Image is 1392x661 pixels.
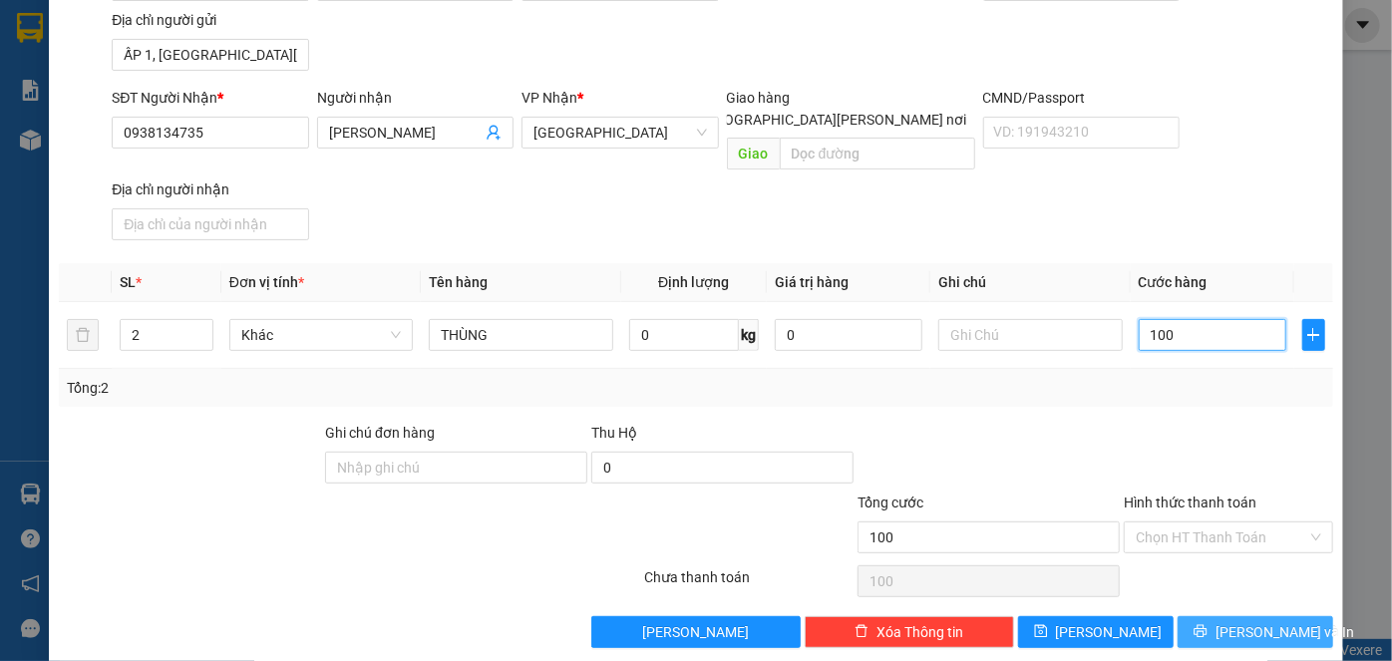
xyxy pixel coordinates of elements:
[591,425,637,441] span: Thu Hộ
[533,118,706,148] span: Sài Gòn
[805,616,1014,648] button: deleteXóa Thông tin
[67,319,99,351] button: delete
[1018,616,1174,648] button: save[PERSON_NAME]
[429,319,613,351] input: VD: Bàn, Ghế
[112,178,308,200] div: Địa chỉ người nhận
[67,377,538,399] div: Tổng: 2
[643,566,857,601] div: Chưa thanh toán
[112,87,308,109] div: SĐT Người Nhận
[591,616,801,648] button: [PERSON_NAME]
[1178,616,1333,648] button: printer[PERSON_NAME] và In
[775,274,849,290] span: Giá trị hàng
[325,425,435,441] label: Ghi chú đơn hàng
[317,87,514,109] div: Người nhận
[643,621,750,643] span: [PERSON_NAME]
[775,319,922,351] input: 0
[983,87,1180,109] div: CMND/Passport
[1303,327,1325,343] span: plus
[325,452,587,484] input: Ghi chú đơn hàng
[429,274,488,290] span: Tên hàng
[780,138,975,169] input: Dọc đường
[876,621,963,643] span: Xóa Thông tin
[727,90,791,106] span: Giao hàng
[112,9,308,31] div: Địa chỉ người gửi
[112,208,308,240] input: Địa chỉ của người nhận
[486,125,502,141] span: user-add
[695,109,975,131] span: [GEOGRAPHIC_DATA][PERSON_NAME] nơi
[855,624,869,640] span: delete
[1034,624,1048,640] span: save
[241,320,402,350] span: Khác
[739,319,759,351] span: kg
[229,274,304,290] span: Đơn vị tính
[1194,624,1208,640] span: printer
[1056,621,1163,643] span: [PERSON_NAME]
[1124,495,1256,510] label: Hình thức thanh toán
[858,495,923,510] span: Tổng cước
[938,319,1123,351] input: Ghi Chú
[1302,319,1326,351] button: plus
[727,138,780,169] span: Giao
[112,39,308,71] input: Địa chỉ của người gửi
[930,263,1131,302] th: Ghi chú
[522,90,577,106] span: VP Nhận
[1139,274,1208,290] span: Cước hàng
[1216,621,1355,643] span: [PERSON_NAME] và In
[120,274,136,290] span: SL
[658,274,729,290] span: Định lượng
